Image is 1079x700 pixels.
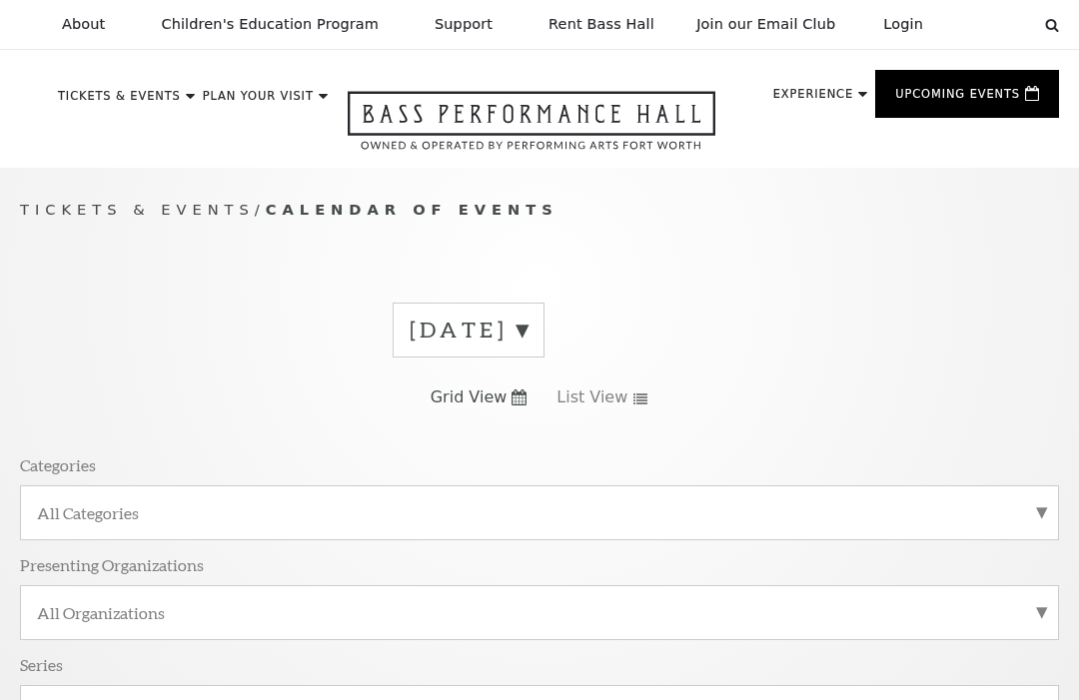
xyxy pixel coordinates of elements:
p: Plan Your Visit [203,91,314,113]
span: Tickets & Events [20,201,255,218]
p: Tickets & Events [58,91,181,113]
p: Upcoming Events [895,89,1020,111]
p: Categories [20,454,96,475]
select: Select: [955,15,1026,34]
p: Presenting Organizations [20,554,204,575]
label: [DATE] [410,315,528,346]
span: Grid View [431,386,508,408]
p: / [20,198,1059,223]
label: All Organizations [37,602,1042,623]
p: Rent Bass Hall [548,16,654,33]
p: Children's Education Program [161,16,379,33]
span: List View [556,386,627,408]
p: Series [20,654,63,675]
label: All Categories [37,502,1042,523]
p: About [62,16,105,33]
p: Experience [773,89,853,111]
p: Support [435,16,493,33]
span: Calendar of Events [266,201,558,218]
